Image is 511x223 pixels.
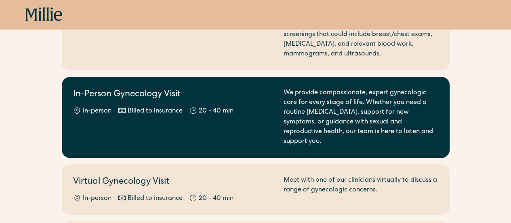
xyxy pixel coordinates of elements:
div: In-person [83,106,111,116]
div: 20 - 40 min [199,106,233,116]
h2: In-Person Gynecology Visit [73,88,274,102]
a: In-Person Gynecology VisitIn-personBilled to insurance20 - 40 minWe provide compassionate, expert... [62,77,450,158]
div: Billed to insurance [128,106,183,116]
div: 20 - 40 min [199,194,233,204]
h2: Virtual Gynecology Visit [73,176,274,189]
div: Billed to insurance [128,194,183,204]
a: Virtual Gynecology VisitIn-personBilled to insurance20 - 40 minMeet with one of our clinicians vi... [62,164,450,215]
div: We provide compassionate, expert gynecologic care for every stage of life. Whether you need a rou... [284,88,438,147]
div: Annual wellness exams are a great time to check-in with a provider on your health. Wellness exams... [284,1,438,59]
div: In-person [83,194,111,204]
div: Meet with one of our clinicians virtually to discuss a range of gynecologic concerns. [284,176,438,204]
